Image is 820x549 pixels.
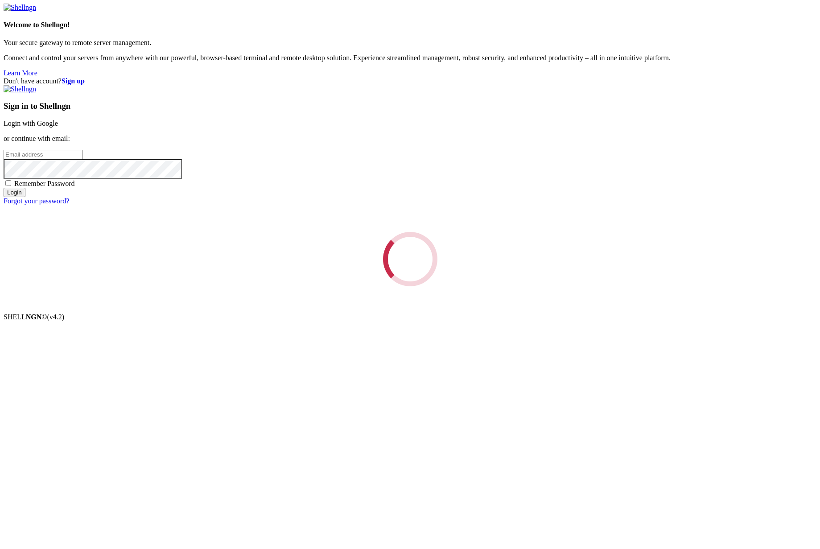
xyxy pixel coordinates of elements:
h4: Welcome to Shellngn! [4,21,816,29]
span: SHELL © [4,313,64,321]
img: Shellngn [4,4,36,12]
span: Remember Password [14,180,75,187]
div: Loading... [383,232,437,286]
a: Learn More [4,69,37,77]
p: or continue with email: [4,135,816,143]
p: Your secure gateway to remote server management. [4,39,816,47]
div: Don't have account? [4,77,816,85]
span: 4.2.0 [47,313,65,321]
p: Connect and control your servers from anywhere with our powerful, browser-based terminal and remo... [4,54,816,62]
input: Email address [4,150,82,159]
a: Login with Google [4,120,58,127]
a: Forgot your password? [4,197,69,205]
input: Remember Password [5,180,11,186]
img: Shellngn [4,85,36,93]
a: Sign up [62,77,85,85]
h3: Sign in to Shellngn [4,101,816,111]
input: Login [4,188,25,197]
b: NGN [26,313,42,321]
